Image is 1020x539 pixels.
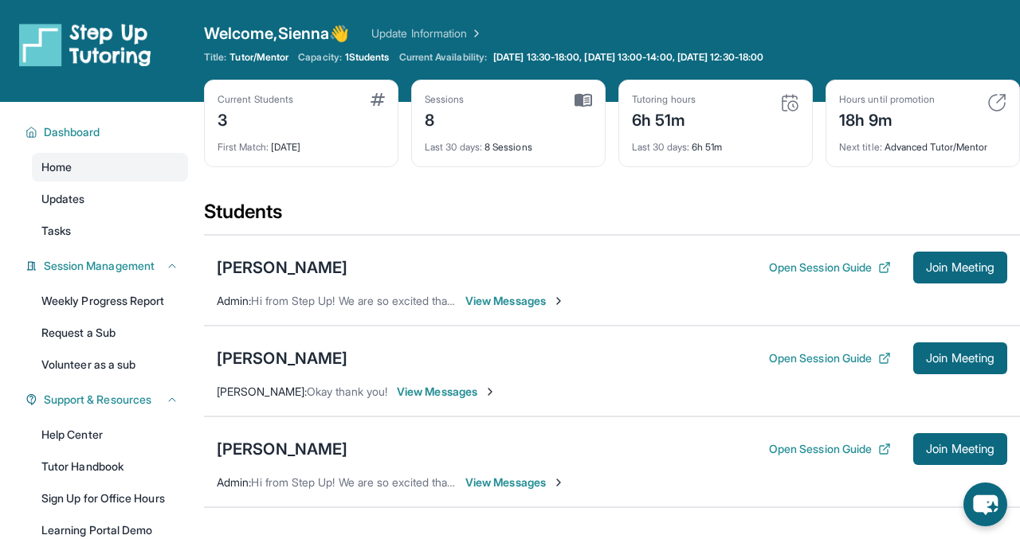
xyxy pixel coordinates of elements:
a: Home [32,153,188,182]
div: Current Students [218,93,293,106]
span: View Messages [397,384,496,400]
div: 6h 51m [632,131,799,154]
div: [PERSON_NAME] [217,256,347,279]
div: [DATE] [218,131,385,154]
span: Admin : [217,475,251,489]
img: card [371,93,385,106]
div: Hours until promotion [839,93,935,106]
button: Open Session Guide [769,350,891,366]
span: Tutor/Mentor [229,51,288,64]
button: Join Meeting [913,252,1007,283]
span: Last 30 days : [425,141,482,153]
span: Home [41,159,72,175]
a: Tasks [32,217,188,245]
img: Chevron-Right [484,385,496,398]
span: Capacity: [298,51,342,64]
span: Support & Resources [44,392,151,408]
button: Open Session Guide [769,260,891,275]
a: Weekly Progress Report [32,287,188,315]
span: View Messages [465,293,565,309]
a: Help Center [32,420,188,449]
button: Session Management [37,258,178,274]
button: chat-button [963,482,1007,526]
a: Tutor Handbook [32,452,188,481]
div: 6h 51m [632,106,696,131]
div: 8 Sessions [425,131,592,154]
span: Dashboard [44,124,100,140]
span: Next title : [839,141,882,153]
img: Chevron Right [467,25,483,41]
span: Current Availability: [399,51,487,64]
img: Chevron-Right [552,295,565,307]
span: Updates [41,191,85,207]
span: Title: [204,51,226,64]
button: Join Meeting [913,433,1007,465]
a: Request a Sub [32,318,188,347]
span: View Messages [465,475,565,490]
span: Join Meeting [926,444,994,454]
div: [PERSON_NAME] [217,438,347,460]
a: Volunteer as a sub [32,350,188,379]
div: 8 [425,106,465,131]
span: Okay thank you! [307,385,387,398]
img: logo [19,22,151,67]
span: Admin : [217,294,251,307]
a: Sign Up for Office Hours [32,484,188,513]
span: Tasks [41,223,71,239]
div: Advanced Tutor/Mentor [839,131,1006,154]
div: 18h 9m [839,106,935,131]
a: [DATE] 13:30-18:00, [DATE] 13:00-14:00, [DATE] 12:30-18:00 [490,51,767,64]
img: card [780,93,799,112]
a: Updates [32,185,188,213]
span: Last 30 days : [632,141,689,153]
span: First Match : [218,141,269,153]
span: [DATE] 13:30-18:00, [DATE] 13:00-14:00, [DATE] 12:30-18:00 [493,51,763,64]
div: 3 [218,106,293,131]
div: Tutoring hours [632,93,696,106]
span: Join Meeting [926,353,994,363]
span: Join Meeting [926,263,994,272]
span: Welcome, Sienna 👋 [204,22,349,45]
button: Join Meeting [913,342,1007,374]
button: Open Session Guide [769,441,891,457]
div: Students [204,199,1020,234]
div: [PERSON_NAME] [217,347,347,369]
div: Sessions [425,93,465,106]
button: Support & Resources [37,392,178,408]
img: Chevron-Right [552,476,565,489]
img: card [575,93,592,107]
span: Session Management [44,258,155,274]
img: card [987,93,1006,112]
button: Dashboard [37,124,178,140]
a: Update Information [371,25,483,41]
span: 1 Students [345,51,390,64]
span: [PERSON_NAME] : [217,385,307,398]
